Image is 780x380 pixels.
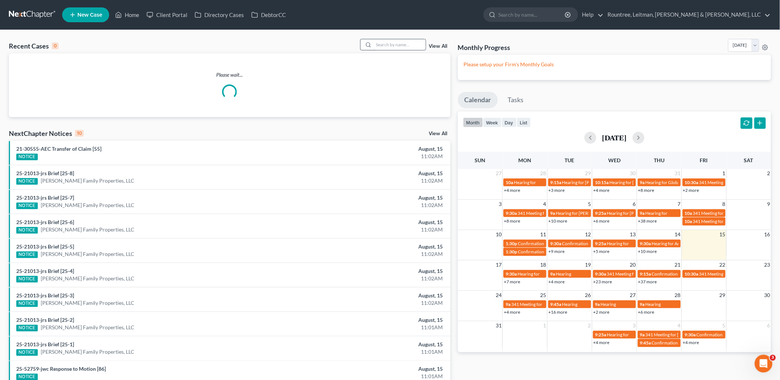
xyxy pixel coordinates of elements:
[514,180,536,185] span: Hearing for
[191,8,248,21] a: Directory Cases
[16,292,74,299] a: 25-21013-jrs Brief [25-3]
[549,187,565,193] a: +3 more
[652,271,737,277] span: Confirmation Hearing for [PERSON_NAME]
[483,117,502,127] button: week
[632,321,637,330] span: 3
[640,180,645,185] span: 9a
[593,340,610,345] a: +4 more
[562,180,620,185] span: Hearing for [PERSON_NAME]
[495,291,502,300] span: 24
[604,8,771,21] a: Rountree, Leitman, [PERSON_NAME] & [PERSON_NAME], LLC
[504,187,520,193] a: +4 more
[685,180,699,185] span: 10:30a
[767,321,771,330] span: 6
[629,260,637,269] span: 20
[607,241,629,246] span: Hearing for
[16,251,38,258] div: NOTICE
[16,154,38,160] div: NOTICE
[41,299,135,307] a: [PERSON_NAME] Family Properties, LLC
[41,201,135,209] a: [PERSON_NAME] Family Properties, LLC
[593,279,612,284] a: +23 more
[550,241,562,246] span: 9:30a
[501,92,530,108] a: Tasks
[640,340,651,346] span: 9:45a
[744,157,753,163] span: Sat
[595,271,606,277] span: 9:30a
[550,271,555,277] span: 9a
[638,249,657,254] a: +10 more
[638,218,657,224] a: +38 more
[646,210,668,216] span: Hearing for
[502,117,517,127] button: day
[498,200,502,209] span: 3
[16,203,38,209] div: NOTICE
[16,146,101,152] a: 21-30555-AEC Transfer of Claim [55]
[683,340,699,345] a: +4 more
[585,291,592,300] span: 26
[638,279,657,284] a: +37 more
[16,325,38,331] div: NOTICE
[543,321,547,330] span: 1
[306,177,443,184] div: 11:02AM
[506,180,513,185] span: 10a
[699,180,730,185] span: 341 Meeting for
[16,349,38,356] div: NOTICE
[595,210,606,216] span: 9:25a
[640,241,651,246] span: 9:30a
[306,153,443,160] div: 11:02AM
[540,260,547,269] span: 18
[722,169,726,178] span: 1
[640,210,645,216] span: 9a
[519,157,532,163] span: Mon
[16,300,38,307] div: NOTICE
[16,227,38,234] div: NOTICE
[593,187,610,193] a: +4 more
[306,292,443,299] div: August, 15
[685,219,692,224] span: 10a
[683,187,699,193] a: +2 more
[652,340,694,346] span: Confirmation Hearing
[585,169,592,178] span: 29
[654,157,664,163] span: Thu
[429,44,448,49] a: View All
[549,249,565,254] a: +9 more
[306,226,443,233] div: 11:02AM
[585,230,592,239] span: 12
[16,341,74,347] a: 25-21013-jrs Brief [25-1]
[495,260,502,269] span: 17
[143,8,191,21] a: Client Portal
[693,210,760,216] span: 341 Meeting for [PERSON_NAME]
[306,243,443,250] div: August, 15
[755,355,773,373] iframe: Intercom live chat
[608,157,620,163] span: Wed
[506,271,517,277] span: 9:30a
[550,180,562,185] span: 9:15a
[607,210,665,216] span: Hearing for [PERSON_NAME]
[646,301,661,307] span: Hearing
[518,210,549,216] span: 341 Meeting for
[562,241,605,246] span: Confirmation Hearing
[52,43,58,49] div: 0
[518,271,540,277] span: Hearing for
[374,39,426,50] input: Search by name...
[565,157,575,163] span: Tue
[674,169,682,178] span: 31
[593,309,610,315] a: +2 more
[674,230,682,239] span: 14
[511,301,542,307] span: 341 Meeting for
[646,332,712,337] span: 341 Meeting for [PERSON_NAME]
[593,218,610,224] a: +6 more
[16,276,38,283] div: NOTICE
[517,117,531,127] button: list
[16,170,74,176] a: 25-21013-jrs Brief [25-8]
[306,145,443,153] div: August, 15
[764,230,771,239] span: 16
[306,250,443,258] div: 11:02AM
[306,365,443,373] div: August, 15
[685,271,699,277] span: 10:30a
[16,194,74,201] a: 25-21013-jrs Brief [25-7]
[77,12,102,18] span: New Case
[764,260,771,269] span: 23
[595,301,600,307] span: 9a
[458,92,498,108] a: Calendar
